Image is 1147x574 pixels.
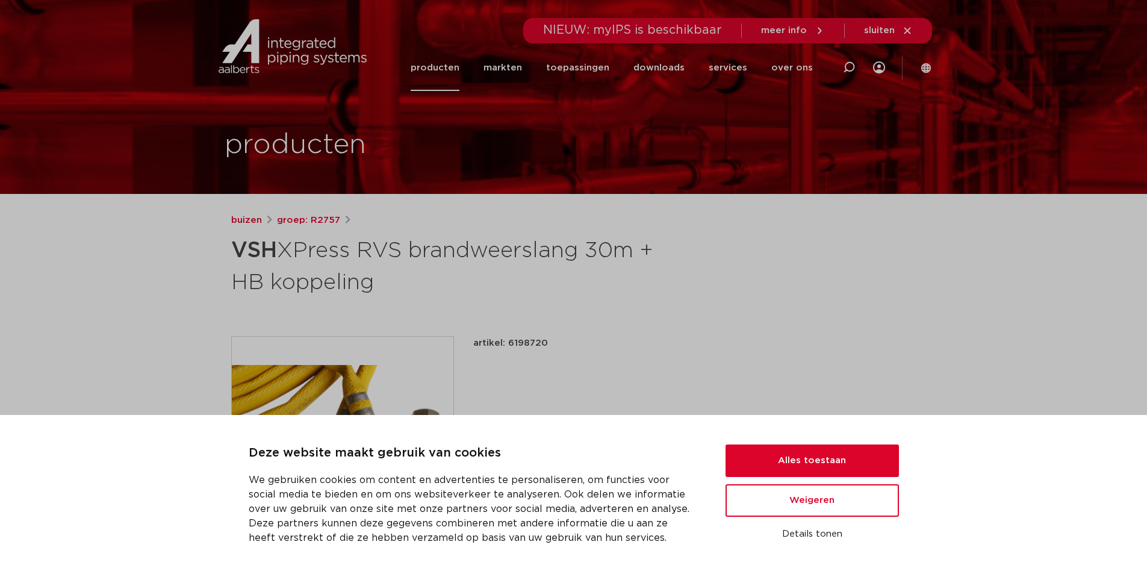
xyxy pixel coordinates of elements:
[249,444,697,463] p: Deze website maakt gebruik van cookies
[864,25,913,36] a: sluiten
[225,126,366,164] h1: producten
[231,232,683,298] h1: XPress RVS brandweerslang 30m + HB koppeling
[761,25,825,36] a: meer info
[543,24,722,36] span: NIEUW: myIPS is beschikbaar
[546,45,609,91] a: toepassingen
[864,26,895,35] span: sluiten
[231,213,262,228] a: buizen
[726,484,899,517] button: Weigeren
[411,45,813,91] nav: Menu
[483,45,522,91] a: markten
[277,213,340,228] a: groep: R2757
[232,337,453,558] img: Product Image for VSH XPress RVS brandweerslang 30m + HB koppeling
[771,45,813,91] a: over ons
[411,45,459,91] a: producten
[633,45,685,91] a: downloads
[761,26,807,35] span: meer info
[726,524,899,544] button: Details tonen
[709,45,747,91] a: services
[249,473,697,545] p: We gebruiken cookies om content en advertenties te personaliseren, om functies voor social media ...
[231,240,277,261] strong: VSH
[473,336,548,351] p: artikel: 6198720
[726,445,899,477] button: Alles toestaan
[873,54,885,81] div: my IPS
